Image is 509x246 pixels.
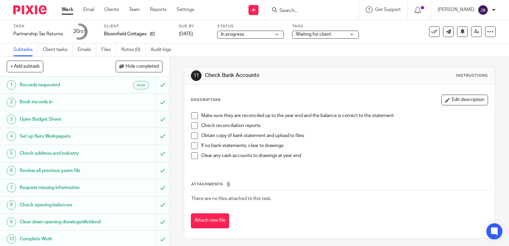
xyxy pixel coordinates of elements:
[101,43,116,56] a: Files
[191,70,202,81] div: 11
[456,73,488,78] div: Instructions
[7,115,16,124] div: 3
[292,24,359,29] label: Tags
[441,95,488,105] button: Edit description
[296,32,331,37] span: Waiting for client
[7,200,16,210] div: 8
[478,5,488,15] img: svg%3E
[104,31,147,37] p: Bloomfield Cottages
[205,72,353,79] h1: Check Bank Accounts
[279,8,339,14] input: Search
[151,43,176,56] a: Audit logs
[62,6,73,13] a: Work
[133,81,149,89] div: Auto
[191,196,271,201] span: There are no files attached to this task.
[7,61,43,72] button: + Add subtask
[13,24,63,29] label: Task
[104,6,119,13] a: Clients
[7,80,16,90] div: 1
[179,32,193,36] span: [DATE]
[20,217,106,227] h1: Clear down opening drawings/dividend
[20,114,106,124] h1: Open Budget Sheet
[7,183,16,192] div: 7
[217,24,284,29] label: Status
[191,182,223,186] span: Attachments
[7,166,16,175] div: 6
[129,6,140,13] a: Team
[221,32,244,37] span: In progress
[7,98,16,107] div: 2
[191,97,221,103] p: Description
[78,43,96,56] a: Emails
[104,24,171,29] label: Client
[43,43,73,56] a: Client tasks
[83,6,94,13] a: Email
[20,183,106,193] h1: Request missing information
[126,64,159,69] span: Hide completed
[20,166,106,176] h1: Review all previous years file
[7,132,16,141] div: 4
[201,132,488,139] p: Obtain copy of bank statement and upload to files
[13,43,38,56] a: Subtasks
[20,200,106,210] h1: Check opening balances
[13,31,63,37] div: Partnership Tax Returns
[13,5,47,14] img: Pixie
[20,148,106,158] h1: Check address and industry
[7,234,16,244] div: 10
[375,7,401,12] span: Get Support
[20,234,106,244] h1: Complete Work
[201,152,488,159] p: Clear any cash accounts to drawings at year end
[7,217,16,227] div: 9
[177,6,194,13] a: Settings
[73,28,85,35] div: 20
[191,213,229,228] button: Attach new file
[179,24,209,29] label: Due by
[438,6,474,13] p: [PERSON_NAME]
[150,6,167,13] a: Reports
[20,80,106,90] h1: Records requested
[79,30,85,34] small: /37
[121,43,146,56] a: Notes (0)
[20,97,106,107] h1: Book records in
[201,122,488,129] p: Check reconciliation reports
[201,112,488,119] p: Make sure they are reconciled up to the year end and the balance is correct to the statement
[20,131,106,141] h1: Set up Xero Workpapers
[201,142,488,149] p: If no bank statements, clear to drawings
[116,61,163,72] button: Hide completed
[7,149,16,158] div: 5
